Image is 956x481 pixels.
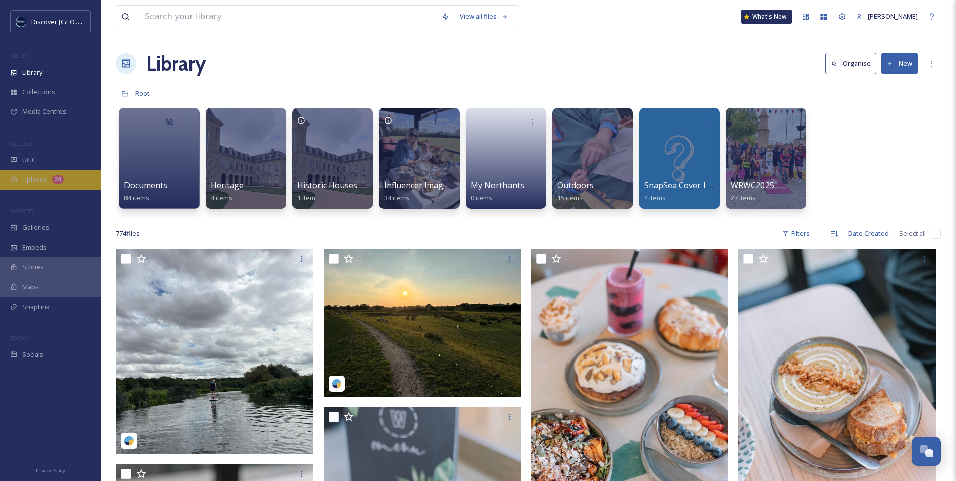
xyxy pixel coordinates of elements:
a: View all files [455,7,514,26]
div: Date Created [843,224,894,244]
a: Outdoors15 items [557,181,594,202]
span: MEDIA [10,52,28,59]
span: 34 items [384,193,409,202]
span: COLLECT [10,140,32,147]
span: Outdoors [557,179,594,191]
span: SnapLink [22,302,50,312]
span: 1 item [297,193,315,202]
img: photos_by_mrsh-4264899.jpg [324,249,521,397]
a: SnapSea Cover Icons4 items [644,181,723,202]
a: WRWC202527 items [731,181,774,202]
a: Historic Houses1 item [297,181,357,202]
a: Heritage4 items [211,181,244,202]
span: Historic Houses [297,179,357,191]
span: Embeds [22,243,47,252]
span: Collections [22,87,55,97]
span: My Northants [471,179,524,191]
div: Filters [777,224,815,244]
span: SnapSea Cover Icons [644,179,723,191]
span: WIDGETS [10,207,33,215]
a: Influencer Images and Videos34 items [384,181,495,202]
span: Galleries [22,223,49,232]
a: [PERSON_NAME] [851,7,923,26]
a: Documents84 items [124,181,167,202]
span: Documents [124,179,167,191]
a: Library [146,48,206,79]
img: snapsea-logo.png [124,436,134,446]
span: Maps [22,282,39,292]
button: Open Chat [912,437,941,466]
span: Heritage [211,179,244,191]
button: Organise [825,53,876,74]
span: SOCIALS [10,334,30,342]
div: 20 [52,175,64,184]
img: snapsea-logo.png [332,379,342,389]
span: Stories [22,262,44,272]
span: 0 items [471,193,492,202]
span: Socials [22,350,43,359]
span: WRWC2025 [731,179,774,191]
span: 27 items [731,193,756,202]
span: [PERSON_NAME] [868,12,918,21]
span: Discover [GEOGRAPHIC_DATA] [31,17,123,26]
img: photos_by_mrsh-1758731881783.jpg [116,249,313,454]
span: Media Centres [22,107,67,116]
span: Select all [899,229,926,238]
input: Search your library [140,6,436,28]
a: Root [135,87,150,99]
a: What's New [741,10,792,24]
span: Library [22,68,42,77]
span: 4 items [644,193,666,202]
span: 84 items [124,193,149,202]
img: Untitled%20design%20%282%29.png [16,17,26,27]
button: New [881,53,918,74]
a: Privacy Policy [36,464,65,476]
span: 15 items [557,193,583,202]
span: Privacy Policy [36,467,65,474]
a: My Northants0 items [471,181,524,202]
span: 4 items [211,193,232,202]
span: Influencer Images and Videos [384,179,495,191]
span: UGC [22,155,36,165]
span: Root [135,89,150,98]
span: Uploads [22,175,47,185]
span: 774 file s [116,229,140,238]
